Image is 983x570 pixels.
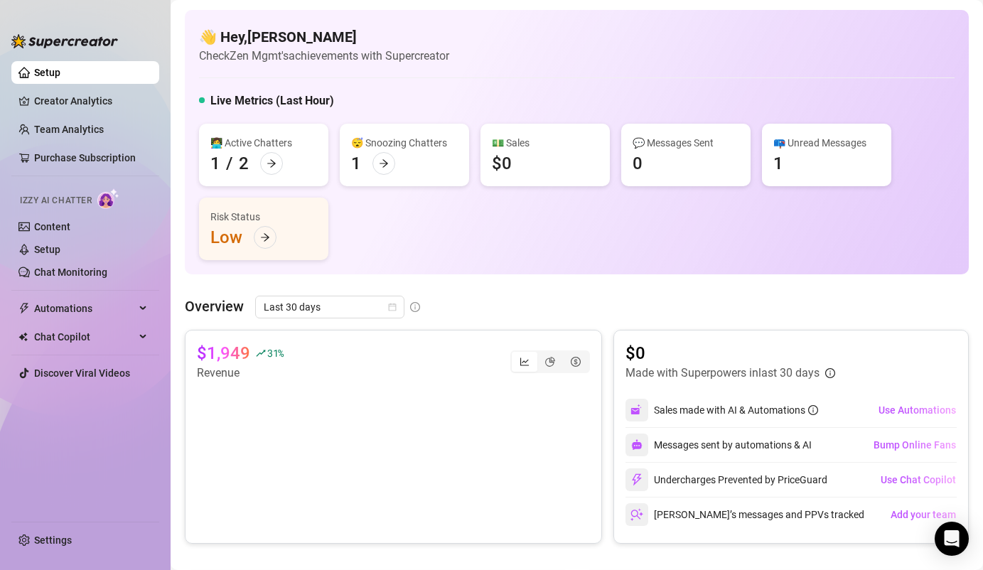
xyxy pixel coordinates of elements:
button: Add your team [890,503,957,526]
div: Open Intercom Messenger [935,522,969,556]
div: [PERSON_NAME]’s messages and PPVs tracked [625,503,864,526]
span: Use Automations [879,404,956,416]
div: 💬 Messages Sent [633,135,739,151]
img: svg%3e [630,508,643,521]
span: 31 % [267,346,284,360]
div: segmented control [510,350,590,373]
span: rise [256,348,266,358]
span: info-circle [808,405,818,415]
a: Content [34,221,70,232]
div: Messages sent by automations & AI [625,434,812,456]
span: Automations [34,297,135,320]
button: Bump Online Fans [873,434,957,456]
article: Check Zen Mgmt's achievements with Supercreator [199,47,449,65]
span: Last 30 days [264,296,396,318]
a: Settings [34,534,72,546]
img: svg%3e [630,404,643,416]
div: $0 [492,152,512,175]
article: $0 [625,342,835,365]
img: svg%3e [630,473,643,486]
div: 💵 Sales [492,135,598,151]
img: svg%3e [631,439,643,451]
div: 1 [210,152,220,175]
img: AI Chatter [97,188,119,209]
div: Risk Status [210,209,317,225]
a: Purchase Subscription [34,152,136,163]
a: Chat Monitoring [34,267,107,278]
button: Use Automations [878,399,957,421]
div: Undercharges Prevented by PriceGuard [625,468,827,491]
span: calendar [388,303,397,311]
h5: Live Metrics (Last Hour) [210,92,334,109]
div: 1 [773,152,783,175]
span: Add your team [891,509,956,520]
img: Chat Copilot [18,332,28,342]
span: Chat Copilot [34,326,135,348]
span: info-circle [410,302,420,312]
span: thunderbolt [18,303,30,314]
span: pie-chart [545,357,555,367]
span: line-chart [520,357,530,367]
span: Use Chat Copilot [881,474,956,485]
article: Revenue [197,365,284,382]
span: info-circle [825,368,835,378]
h4: 👋 Hey, [PERSON_NAME] [199,27,449,47]
span: dollar-circle [571,357,581,367]
article: Made with Superpowers in last 30 days [625,365,820,382]
span: arrow-right [260,232,270,242]
div: 📪 Unread Messages [773,135,880,151]
a: Setup [34,244,60,255]
a: Discover Viral Videos [34,367,130,379]
a: Team Analytics [34,124,104,135]
span: arrow-right [267,158,276,168]
span: Bump Online Fans [874,439,956,451]
div: 0 [633,152,643,175]
button: Use Chat Copilot [880,468,957,491]
div: Sales made with AI & Automations [654,402,818,418]
img: logo-BBDzfeDw.svg [11,34,118,48]
article: $1,949 [197,342,250,365]
div: 👩‍💻 Active Chatters [210,135,317,151]
div: 2 [239,152,249,175]
a: Setup [34,67,60,78]
a: Creator Analytics [34,90,148,112]
span: Izzy AI Chatter [20,194,92,208]
div: 😴 Snoozing Chatters [351,135,458,151]
article: Overview [185,296,244,317]
span: arrow-right [379,158,389,168]
div: 1 [351,152,361,175]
